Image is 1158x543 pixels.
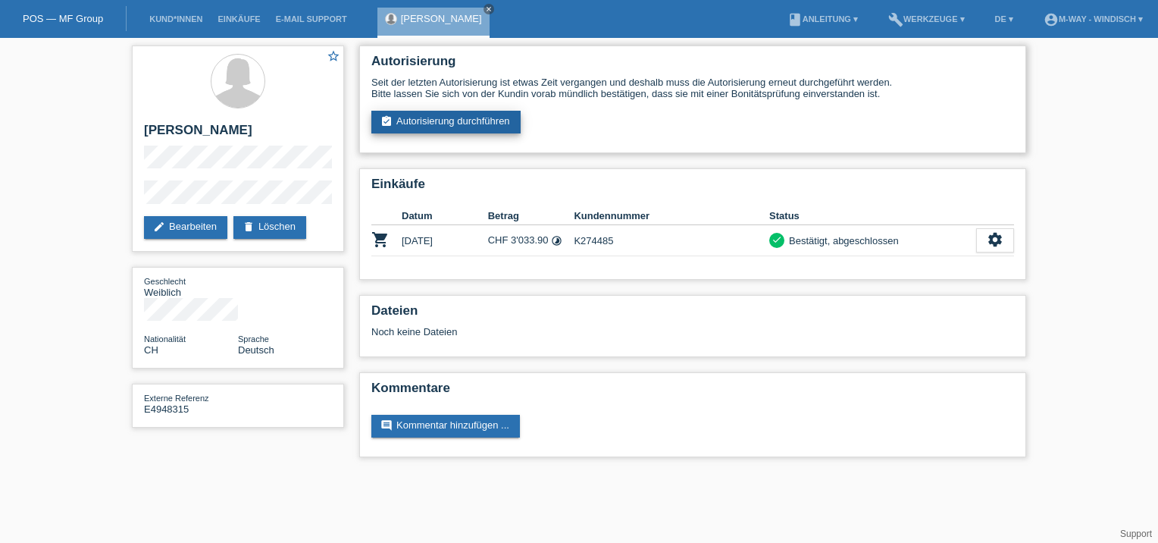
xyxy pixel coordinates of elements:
div: Bestätigt, abgeschlossen [784,233,899,249]
span: Schweiz [144,344,158,356]
span: Deutsch [238,344,274,356]
th: Kundennummer [574,207,769,225]
a: close [484,4,494,14]
td: [DATE] [402,225,488,256]
th: Status [769,207,976,225]
td: K274485 [574,225,769,256]
div: Weiblich [144,275,238,298]
a: bookAnleitung ▾ [780,14,865,24]
div: Seit der letzten Autorisierung ist etwas Zeit vergangen und deshalb muss die Autorisierung erneut... [371,77,1014,99]
i: settings [987,231,1003,248]
i: edit [153,221,165,233]
h2: Autorisierung [371,54,1014,77]
h2: Dateien [371,303,1014,326]
a: commentKommentar hinzufügen ... [371,415,520,438]
a: DE ▾ [987,14,1021,24]
a: Kund*innen [142,14,210,24]
i: comment [380,419,393,432]
i: close [485,5,493,13]
div: E4948315 [144,392,238,415]
a: [PERSON_NAME] [401,13,482,24]
a: deleteLöschen [233,216,306,239]
a: editBearbeiten [144,216,227,239]
i: Fixe Raten (24 Raten) [551,235,562,246]
th: Betrag [488,207,574,225]
h2: [PERSON_NAME] [144,123,332,146]
span: Nationalität [144,334,186,344]
a: buildWerkzeuge ▾ [881,14,972,24]
i: build [888,12,903,27]
td: CHF 3'033.90 [488,225,574,256]
span: Externe Referenz [144,394,209,403]
i: assignment_turned_in [380,115,393,127]
h2: Einkäufe [371,177,1014,199]
i: check [771,234,782,245]
a: assignment_turned_inAutorisierung durchführen [371,111,521,133]
th: Datum [402,207,488,225]
div: Noch keine Dateien [371,326,834,337]
a: POS — MF Group [23,13,103,24]
a: Support [1120,529,1152,539]
span: Sprache [238,334,269,344]
a: account_circlem-way - Windisch ▾ [1036,14,1150,24]
a: Einkäufe [210,14,268,24]
span: Geschlecht [144,277,186,286]
a: E-Mail Support [268,14,355,24]
i: account_circle [1044,12,1059,27]
h2: Kommentare [371,381,1014,403]
i: book [787,12,803,27]
i: POSP00025474 [371,231,390,249]
a: star_border [327,49,340,65]
i: star_border [327,49,340,63]
i: delete [243,221,255,233]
